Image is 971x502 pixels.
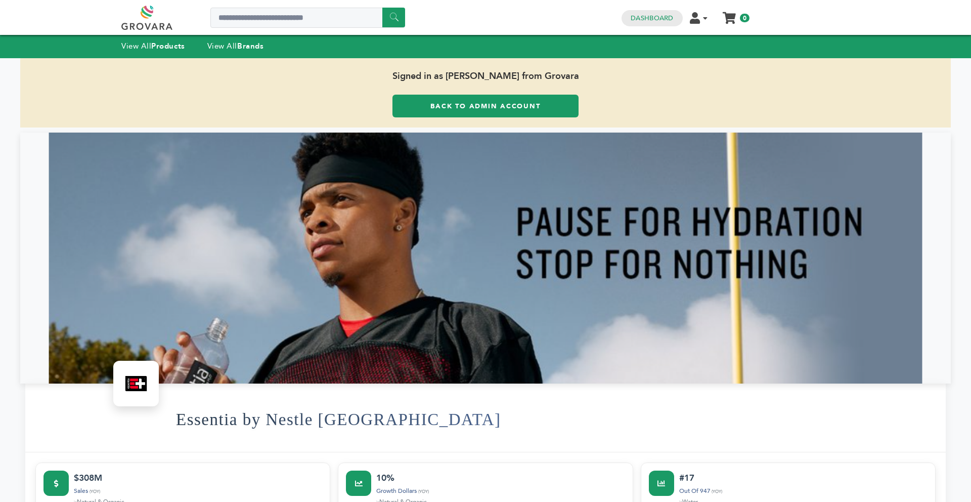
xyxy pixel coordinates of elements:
a: My Cart [724,9,735,20]
div: Growth Dollars [376,486,625,496]
span: Signed in as [PERSON_NAME] from Grovara [20,58,951,95]
strong: Brands [237,41,263,51]
div: Out Of 947 [679,486,928,496]
input: Search a product or brand... [210,8,405,28]
div: 10% [376,471,625,485]
div: $308M [74,471,322,485]
span: (YOY) [712,488,722,494]
div: #17 [679,471,928,485]
a: View AllProducts [121,41,185,51]
span: (YOY) [90,488,100,494]
span: 0 [740,14,749,22]
div: Sales [74,486,322,496]
a: Dashboard [631,14,673,23]
h1: Essentia by Nestle [GEOGRAPHIC_DATA] [176,395,501,444]
a: View AllBrands [207,41,264,51]
strong: Products [151,41,185,51]
img: Essentia by Nestle USA Logo [116,363,156,404]
span: (YOY) [418,488,429,494]
a: Back to Admin Account [392,95,579,117]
